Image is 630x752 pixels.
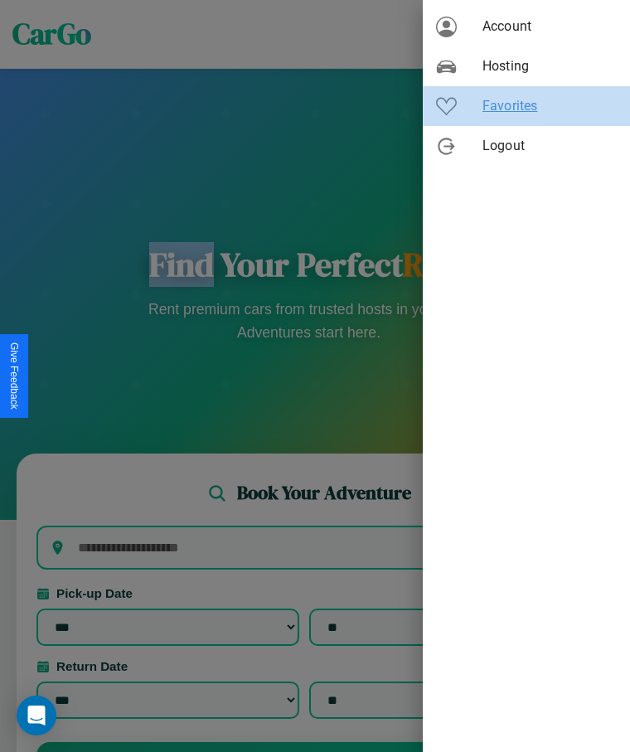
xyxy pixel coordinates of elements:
div: Hosting [423,46,630,86]
span: Account [482,17,617,36]
span: Hosting [482,56,617,76]
span: Logout [482,136,617,156]
span: Favorites [482,96,617,116]
div: Account [423,7,630,46]
div: Open Intercom Messenger [17,696,56,735]
div: Give Feedback [8,342,20,410]
div: Favorites [423,86,630,126]
div: Logout [423,126,630,166]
